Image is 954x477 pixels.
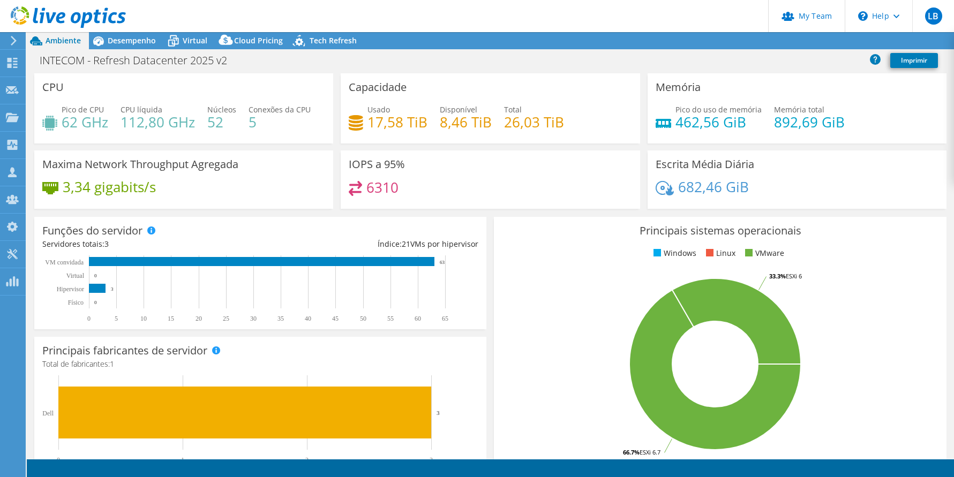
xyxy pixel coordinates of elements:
[87,315,91,322] text: 0
[207,116,236,128] h4: 52
[504,116,564,128] h4: 26,03 TiB
[249,116,311,128] h4: 5
[675,116,762,128] h4: 462,56 GiB
[68,299,84,306] tspan: Físico
[45,259,84,266] text: VM convidada
[402,239,410,249] span: 21
[367,104,390,115] span: Usado
[440,260,445,265] text: 63
[35,55,244,66] h1: INTECOM - Refresh Datacenter 2025 v2
[111,286,114,292] text: 3
[94,300,97,305] text: 0
[183,35,207,46] span: Virtual
[366,181,399,193] h4: 6310
[46,35,81,46] span: Ambiente
[502,225,938,237] h3: Principais sistemas operacionais
[774,104,824,115] span: Memória total
[305,315,311,322] text: 40
[430,456,433,464] text: 3
[121,104,162,115] span: CPU líquida
[196,315,202,322] text: 20
[207,104,236,115] span: Núcleos
[349,81,407,93] h3: Capacidade
[656,158,754,170] h3: Escrita Média Diária
[42,158,238,170] h3: Maxima Network Throughput Agregada
[367,116,427,128] h4: 17,58 TiB
[504,104,522,115] span: Total
[703,247,735,259] li: Linux
[181,456,184,464] text: 1
[223,315,229,322] text: 25
[925,7,942,25] span: LB
[115,315,118,322] text: 5
[440,104,477,115] span: Disponível
[121,116,195,128] h4: 112,80 GHz
[442,315,448,322] text: 65
[57,456,60,464] text: 0
[769,272,786,280] tspan: 33.3%
[786,272,802,280] tspan: ESXi 6
[168,315,174,322] text: 15
[42,238,260,250] div: Servidores totais:
[310,35,357,46] span: Tech Refresh
[42,81,64,93] h3: CPU
[415,315,421,322] text: 60
[234,35,283,46] span: Cloud Pricing
[640,448,660,456] tspan: ESXi 6.7
[42,410,54,417] text: Dell
[277,315,284,322] text: 35
[42,358,478,370] h4: Total de fabricantes:
[858,11,868,21] svg: \n
[62,104,104,115] span: Pico de CPU
[140,315,147,322] text: 10
[623,448,640,456] tspan: 66.7%
[387,315,394,322] text: 55
[349,158,405,170] h3: IOPS a 95%
[94,273,97,278] text: 0
[42,345,207,357] h3: Principais fabricantes de servidor
[62,116,108,128] h4: 62 GHz
[332,315,339,322] text: 45
[63,181,156,193] h4: 3,34 gigabits/s
[260,238,478,250] div: Índice: VMs por hipervisor
[675,104,762,115] span: Pico do uso de memória
[110,359,114,369] span: 1
[651,247,696,259] li: Windows
[742,247,784,259] li: VMware
[774,116,845,128] h4: 892,69 GiB
[66,272,85,279] text: Virtual
[57,285,84,293] text: Hipervisor
[656,81,701,93] h3: Memória
[104,239,109,249] span: 3
[305,456,309,464] text: 2
[42,225,142,237] h3: Funções do servidor
[360,315,366,322] text: 50
[250,315,257,322] text: 30
[108,35,156,46] span: Desempenho
[249,104,311,115] span: Conexões da CPU
[890,53,938,68] a: Imprimir
[437,410,440,416] text: 3
[678,181,749,193] h4: 682,46 GiB
[440,116,492,128] h4: 8,46 TiB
